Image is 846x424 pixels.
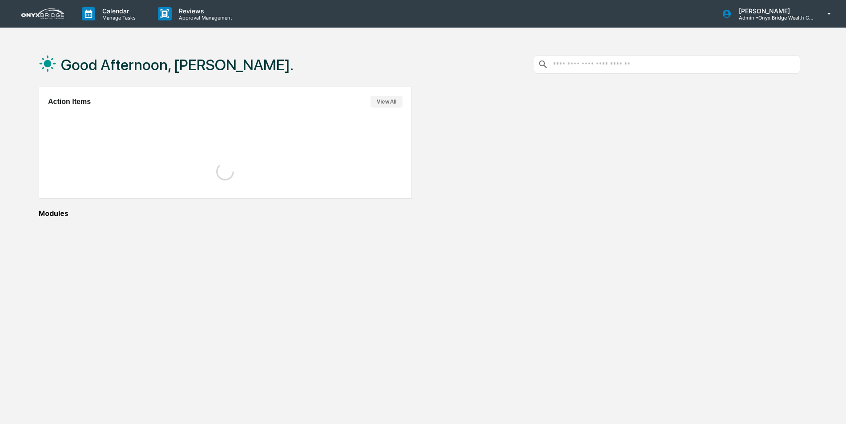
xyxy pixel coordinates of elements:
[371,96,403,108] button: View All
[48,98,91,106] h2: Action Items
[732,7,814,15] p: [PERSON_NAME]
[172,7,237,15] p: Reviews
[732,15,814,21] p: Admin • Onyx Bridge Wealth Group LLC
[172,15,237,21] p: Approval Management
[95,15,140,21] p: Manage Tasks
[95,7,140,15] p: Calendar
[61,56,294,74] h1: Good Afternoon, [PERSON_NAME].
[21,8,64,19] img: logo
[39,209,800,218] div: Modules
